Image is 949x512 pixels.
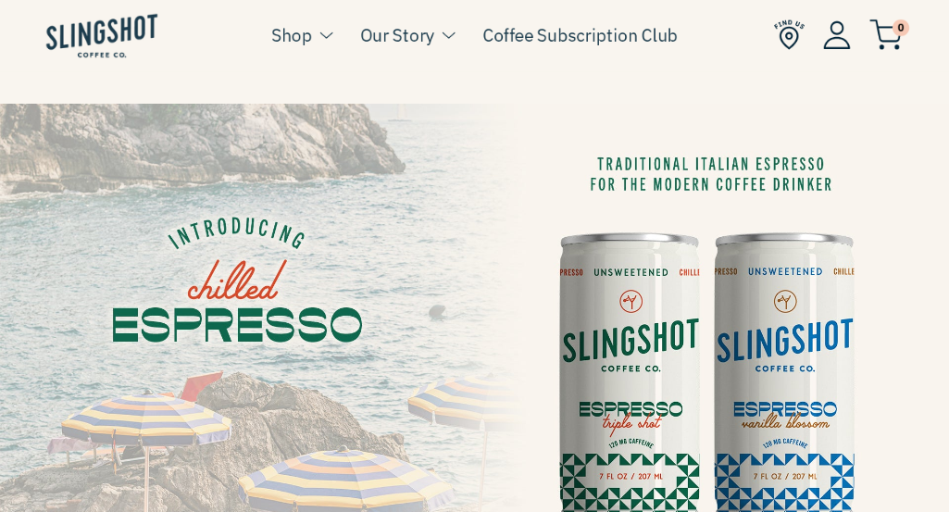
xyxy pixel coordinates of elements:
img: cart [869,19,903,50]
img: Find Us [774,19,805,50]
a: Coffee Subscription Club [482,21,678,49]
a: 0 [869,24,903,46]
a: Our Story [360,21,434,49]
span: 0 [893,19,909,36]
img: Account [823,20,851,49]
a: Shop [271,21,312,49]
